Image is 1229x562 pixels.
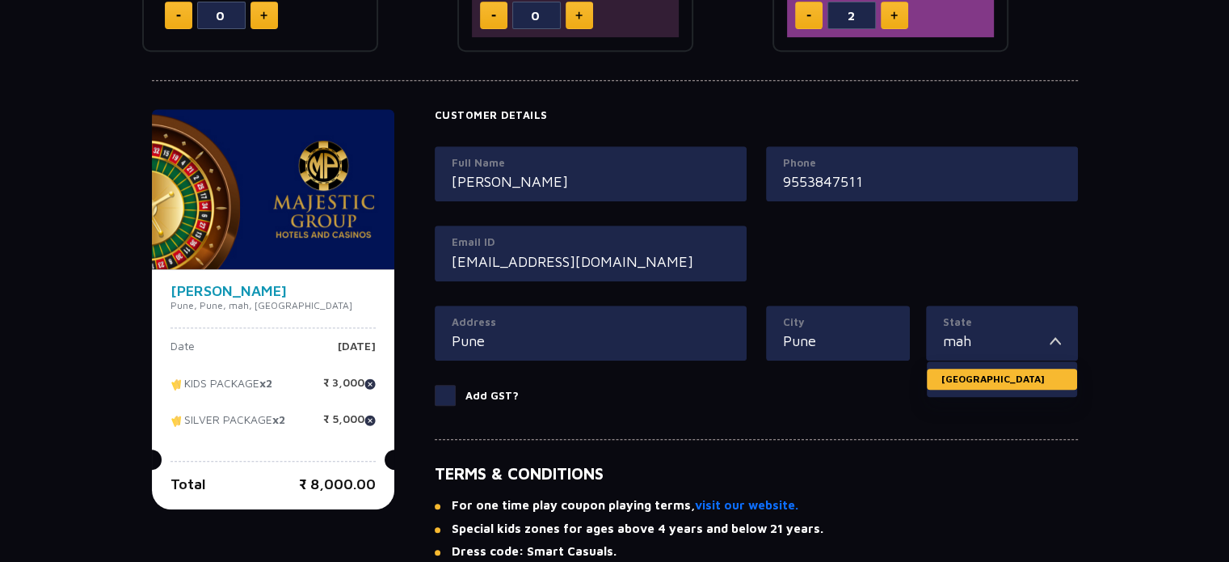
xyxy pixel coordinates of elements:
p: SILVER PACKAGE [170,413,285,437]
img: tikcet [170,413,184,428]
img: minus [491,15,496,17]
strong: x2 [259,376,272,390]
label: Full Name [452,155,730,171]
img: majesticPride-banner [152,109,394,269]
img: plus [575,11,583,19]
img: tikcet [170,377,184,391]
li: For one time play coupon playing terms, [435,497,1078,515]
p: ₹ 8,000.00 [299,473,376,495]
li: Dress code: Smart Casuals. [435,543,1078,561]
p: Pune, Pune, mah, [GEOGRAPHIC_DATA] [170,298,376,313]
img: plus [260,11,267,19]
input: Email ID [452,251,730,273]
h5: TERMS & CONDITIONS [435,464,1078,484]
img: plus [890,11,898,19]
input: Mobile [783,171,1061,192]
label: State [943,315,1061,331]
p: [DATE] [338,340,376,365]
li: [GEOGRAPHIC_DATA] [927,369,1077,390]
p: ₹ 5,000 [323,413,376,437]
p: Total [170,473,206,495]
label: Address [452,315,730,331]
p: Date [170,340,195,365]
input: Address [452,330,730,352]
li: Special kids zones for ages above 4 years and below 21 years. [435,520,1078,539]
h4: Customer Details [435,109,1078,122]
label: Phone [783,155,1061,171]
input: State [943,330,1050,352]
img: toggler icon [1050,330,1061,352]
img: minus [176,15,181,17]
a: visit our website. [695,497,798,515]
strong: x2 [272,412,285,426]
p: ₹ 3,000 [323,377,376,401]
img: minus [806,15,811,17]
label: City [783,315,893,331]
label: Email ID [452,235,730,251]
p: KIDS PACKAGE [170,377,272,401]
input: City [783,330,893,352]
p: Add GST? [465,388,519,404]
h4: [PERSON_NAME] [170,284,376,298]
input: Full Name [452,171,730,192]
